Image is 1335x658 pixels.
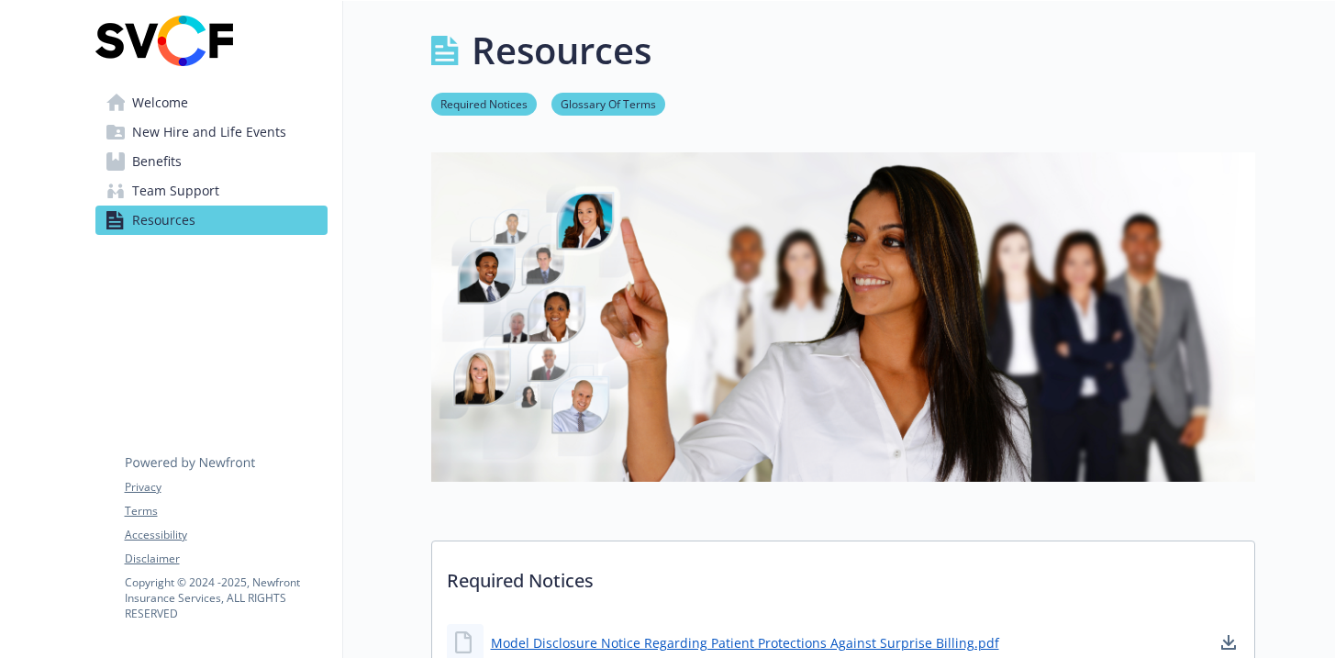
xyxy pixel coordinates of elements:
[1218,631,1240,653] a: download document
[95,176,328,206] a: Team Support
[95,88,328,117] a: Welcome
[95,206,328,235] a: Resources
[132,88,188,117] span: Welcome
[125,503,327,519] a: Terms
[132,206,195,235] span: Resources
[125,574,327,621] p: Copyright © 2024 - 2025 , Newfront Insurance Services, ALL RIGHTS RESERVED
[95,117,328,147] a: New Hire and Life Events
[431,95,537,112] a: Required Notices
[132,147,182,176] span: Benefits
[125,527,327,543] a: Accessibility
[95,147,328,176] a: Benefits
[431,152,1255,482] img: resources page banner
[432,541,1254,609] p: Required Notices
[491,633,999,652] a: Model Disclosure Notice Regarding Patient Protections Against Surprise Billing.pdf
[132,176,219,206] span: Team Support
[125,551,327,567] a: Disclaimer
[551,95,665,112] a: Glossary Of Terms
[125,479,327,496] a: Privacy
[472,23,651,78] h1: Resources
[132,117,286,147] span: New Hire and Life Events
